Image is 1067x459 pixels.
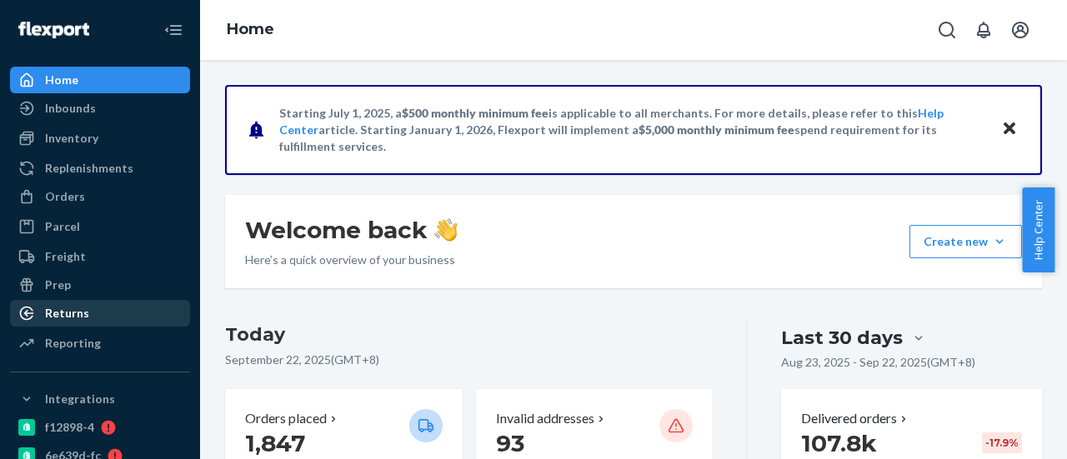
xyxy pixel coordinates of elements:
[213,6,288,54] ol: breadcrumbs
[45,419,94,436] div: f12898-4
[45,130,98,147] div: Inventory
[45,391,115,407] div: Integrations
[10,155,190,182] a: Replenishments
[967,13,1000,47] button: Open notifications
[496,409,594,428] p: Invalid addresses
[1004,13,1037,47] button: Open account menu
[279,105,985,155] p: Starting July 1, 2025, a is applicable to all merchants. For more details, please refer to this a...
[801,409,910,428] button: Delivered orders
[10,386,190,412] button: Integrations
[10,67,190,93] a: Home
[1022,187,1054,272] button: Help Center
[225,322,713,348] h3: Today
[227,20,274,38] a: Home
[45,335,101,352] div: Reporting
[225,352,713,368] p: September 22, 2025 ( GMT+8 )
[45,188,85,205] div: Orders
[45,248,86,265] div: Freight
[434,218,458,242] img: hand-wave emoji
[10,183,190,210] a: Orders
[10,330,190,357] a: Reporting
[245,409,327,428] p: Orders placed
[10,95,190,122] a: Inbounds
[45,277,71,293] div: Prep
[245,429,305,457] span: 1,847
[245,252,458,268] p: Here’s a quick overview of your business
[909,225,1022,258] button: Create new
[982,432,1022,453] div: -17.9 %
[781,354,975,371] p: Aug 23, 2025 - Sep 22, 2025 ( GMT+8 )
[999,117,1020,142] button: Close
[639,122,794,137] span: $5,000 monthly minimum fee
[18,22,89,38] img: Flexport logo
[801,429,877,457] span: 107.8k
[496,429,524,457] span: 93
[10,414,190,441] a: f12898-4
[781,325,903,351] div: Last 30 days
[10,125,190,152] a: Inventory
[45,72,78,88] div: Home
[45,305,89,322] div: Returns
[45,160,133,177] div: Replenishments
[157,13,190,47] button: Close Navigation
[10,213,190,240] a: Parcel
[930,13,964,47] button: Open Search Box
[10,300,190,327] a: Returns
[45,218,80,235] div: Parcel
[45,100,96,117] div: Inbounds
[245,215,458,245] h1: Welcome back
[10,243,190,270] a: Freight
[402,106,549,120] span: $500 monthly minimum fee
[10,272,190,298] a: Prep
